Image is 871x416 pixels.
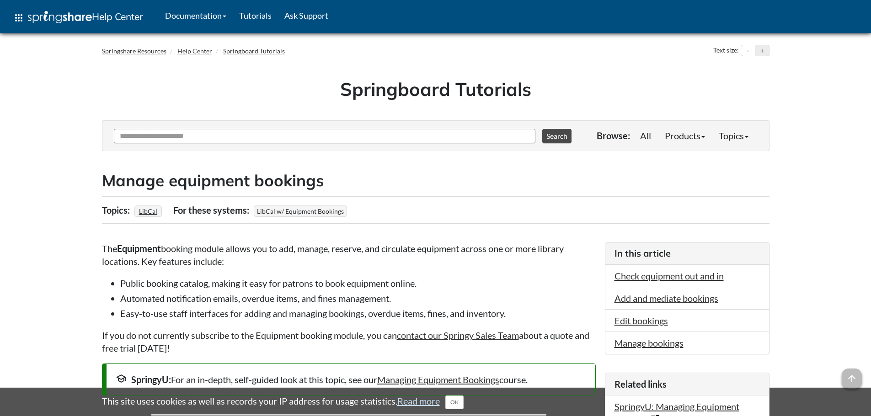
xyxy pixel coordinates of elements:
[597,129,630,142] p: Browse:
[615,315,668,326] a: Edit bookings
[615,293,718,304] a: Add and mediate bookings
[120,292,596,305] li: Automated notification emails, overdue items, and fines management.
[254,205,347,217] span: LibCal w/ Equipment Bookings
[711,45,741,57] div: Text size:
[117,243,161,254] strong: Equipment
[116,373,127,384] span: school
[102,242,596,268] p: The booking module allows you to add, manage, reserve, and circulate equipment across one or more...
[116,373,586,386] div: For an in-depth, self-guided look at this topic, see our course.
[615,337,684,348] a: Manage bookings
[28,11,92,23] img: Springshare
[615,247,760,260] h3: In this article
[102,329,596,354] p: If you do not currently subscribe to the Equipment booking module, you can about a quote and free...
[615,270,724,281] a: Check equipment out and in
[159,4,233,27] a: Documentation
[223,47,285,55] a: Springboard Tutorials
[138,205,159,218] a: LibCal
[278,4,335,27] a: Ask Support
[842,369,862,380] a: arrow_upward
[173,201,251,219] div: For these systems:
[842,369,862,389] span: arrow_upward
[120,277,596,290] li: Public booking catalog, making it easy for patrons to book equipment online.
[93,395,779,409] div: This site uses cookies as well as records your IP address for usage statistics.
[131,374,171,385] strong: SpringyU:
[712,126,755,145] a: Topics
[7,4,150,32] a: apps Help Center
[177,47,212,55] a: Help Center
[615,379,667,390] span: Related links
[233,4,278,27] a: Tutorials
[542,129,572,143] button: Search
[377,374,499,385] a: Managing Equipment Bookings
[102,169,769,192] h2: Manage equipment bookings
[397,330,519,341] a: contact our Springy Sales Team
[755,45,769,56] button: Increase text size
[741,45,755,56] button: Decrease text size
[633,126,658,145] a: All
[102,201,132,219] div: Topics:
[102,47,166,55] a: Springshare Resources
[120,307,596,320] li: Easy-to-use staff interfaces for adding and managing bookings, overdue items, fines, and inventory.
[92,11,143,22] span: Help Center
[658,126,712,145] a: Products
[13,12,24,23] span: apps
[109,76,763,102] h1: Springboard Tutorials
